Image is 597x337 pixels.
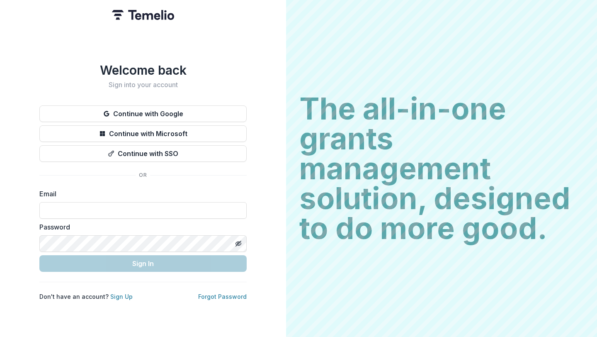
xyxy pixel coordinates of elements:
a: Forgot Password [198,293,247,300]
button: Toggle password visibility [232,237,245,250]
a: Sign Up [110,293,133,300]
label: Email [39,189,242,199]
h1: Welcome back [39,63,247,78]
button: Continue with Microsoft [39,125,247,142]
button: Continue with SSO [39,145,247,162]
label: Password [39,222,242,232]
button: Continue with Google [39,105,247,122]
button: Sign In [39,255,247,272]
p: Don't have an account? [39,292,133,301]
img: Temelio [112,10,174,20]
h2: Sign into your account [39,81,247,89]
